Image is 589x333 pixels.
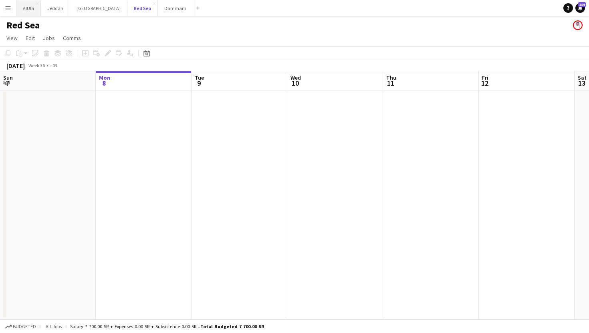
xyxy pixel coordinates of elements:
[43,34,55,42] span: Jobs
[2,78,13,88] span: 7
[22,33,38,43] a: Edit
[41,0,70,16] button: Jeddah
[16,0,41,16] button: AlUla
[40,33,58,43] a: Jobs
[6,19,40,31] h1: Red Sea
[6,34,18,42] span: View
[482,74,488,81] span: Fri
[290,74,301,81] span: Wed
[60,33,84,43] a: Comms
[98,78,110,88] span: 8
[4,322,37,331] button: Budgeted
[6,62,25,70] div: [DATE]
[195,74,204,81] span: Tue
[573,20,583,30] app-user-avatar: Saad AlHarthi
[70,0,127,16] button: [GEOGRAPHIC_DATA]
[578,74,587,81] span: Sat
[575,3,585,13] a: 189
[3,74,13,81] span: Sun
[3,33,21,43] a: View
[289,78,301,88] span: 10
[194,78,204,88] span: 9
[200,323,264,329] span: Total Budgeted 7 700.00 SR
[158,0,193,16] button: Dammam
[577,78,587,88] span: 13
[44,323,63,329] span: All jobs
[127,0,158,16] button: Red Sea
[481,78,488,88] span: 12
[50,62,57,68] div: +03
[63,34,81,42] span: Comms
[578,2,586,7] span: 189
[13,324,36,329] span: Budgeted
[385,78,396,88] span: 11
[99,74,110,81] span: Mon
[386,74,396,81] span: Thu
[26,62,46,68] span: Week 36
[26,34,35,42] span: Edit
[70,323,264,329] div: Salary 7 700.00 SR + Expenses 0.00 SR + Subsistence 0.00 SR =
